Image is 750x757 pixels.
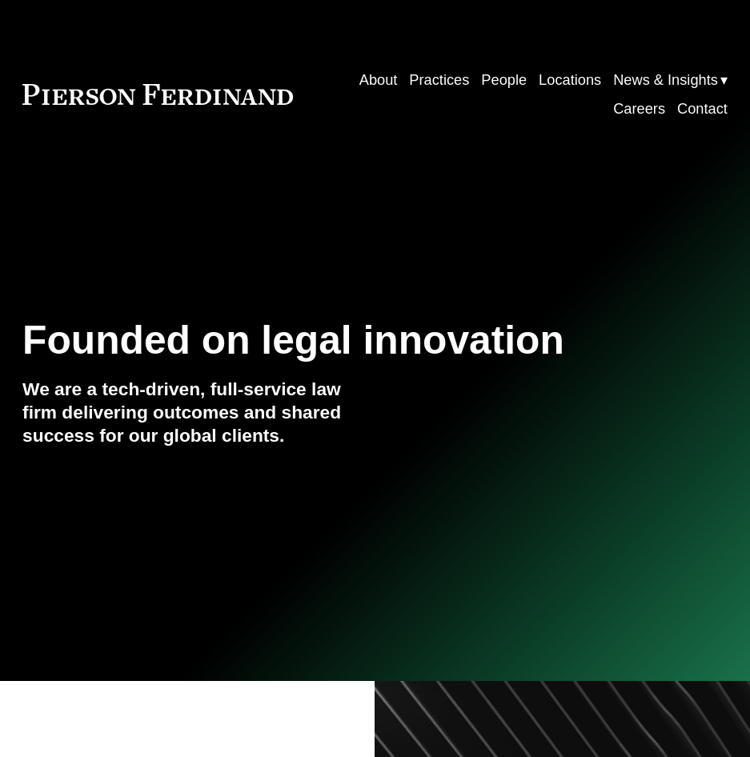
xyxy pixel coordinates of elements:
h4: We are a tech-driven, full-service law firm delivering outcomes and shared success for our global... [22,378,375,447]
a: folder dropdown [613,66,728,94]
a: Contact [677,94,728,123]
a: People [481,66,527,94]
span: News & Insights [613,67,718,94]
a: About [359,66,398,94]
a: Locations [539,66,601,94]
h1: Founded on legal innovation [22,318,610,363]
a: Practices [409,66,469,94]
a: Careers [613,94,665,123]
